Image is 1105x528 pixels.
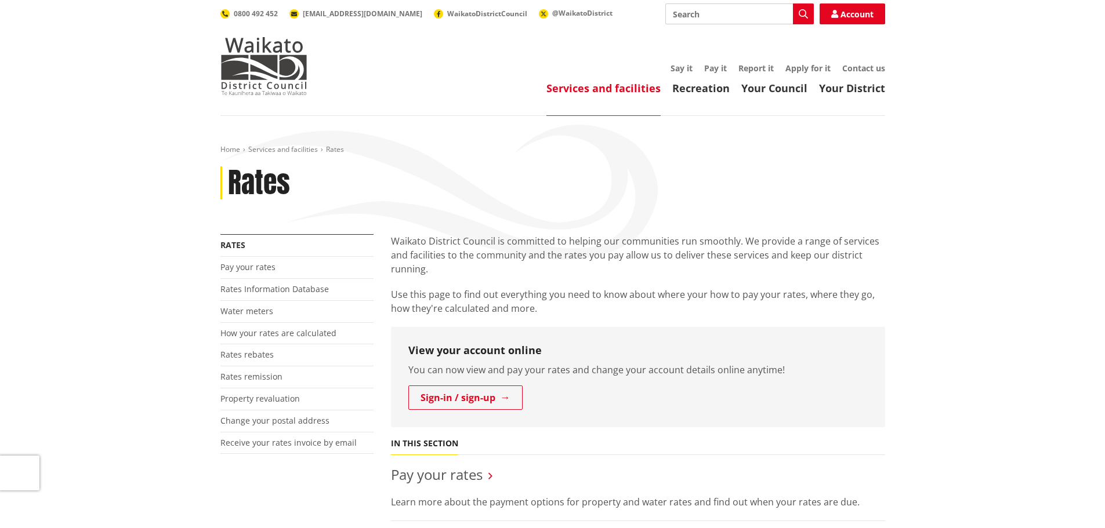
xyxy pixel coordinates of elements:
[665,3,814,24] input: Search input
[228,166,290,200] h1: Rates
[289,9,422,19] a: [EMAIL_ADDRESS][DOMAIN_NAME]
[671,63,693,74] a: Say it
[220,349,274,360] a: Rates rebates
[220,37,307,95] img: Waikato District Council - Te Kaunihera aa Takiwaa o Waikato
[741,81,807,95] a: Your Council
[672,81,730,95] a: Recreation
[248,144,318,154] a: Services and facilities
[785,63,831,74] a: Apply for it
[220,305,273,316] a: Water meters
[408,385,523,410] a: Sign-in / sign-up
[220,261,276,272] a: Pay your rates
[539,8,613,18] a: @WaikatoDistrict
[234,9,278,19] span: 0800 492 452
[819,81,885,95] a: Your District
[391,465,483,484] a: Pay your rates
[326,144,344,154] span: Rates
[408,363,868,377] p: You can now view and pay your rates and change your account details online anytime!
[552,8,613,18] span: @WaikatoDistrict
[391,287,885,315] p: Use this page to find out everything you need to know about where your how to pay your rates, whe...
[220,415,329,426] a: Change your postal address
[704,63,727,74] a: Pay it
[220,327,336,338] a: How your rates are calculated
[220,371,282,382] a: Rates remission
[546,81,661,95] a: Services and facilities
[220,9,278,19] a: 0800 492 452
[220,283,329,294] a: Rates Information Database
[447,9,527,19] span: WaikatoDistrictCouncil
[220,239,245,250] a: Rates
[391,234,885,276] p: Waikato District Council is committed to helping our communities run smoothly. We provide a range...
[391,439,458,449] h5: In this section
[738,63,774,74] a: Report it
[220,144,240,154] a: Home
[303,9,422,19] span: [EMAIL_ADDRESS][DOMAIN_NAME]
[220,437,357,448] a: Receive your rates invoice by email
[391,495,885,509] p: Learn more about the payment options for property and water rates and find out when your rates ar...
[220,145,885,155] nav: breadcrumb
[842,63,885,74] a: Contact us
[820,3,885,24] a: Account
[434,9,527,19] a: WaikatoDistrictCouncil
[408,344,868,357] h3: View your account online
[220,393,300,404] a: Property revaluation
